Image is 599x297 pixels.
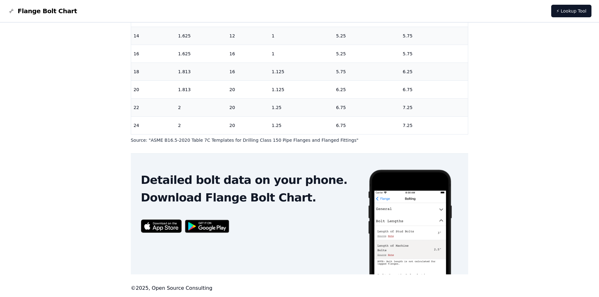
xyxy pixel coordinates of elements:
td: 7.25 [400,98,468,116]
td: 12 [227,27,269,45]
td: 7.25 [400,116,468,134]
td: 6.75 [334,116,400,134]
td: 6.25 [400,63,468,80]
td: 5.75 [400,27,468,45]
td: 2 [175,116,227,134]
td: 22 [131,98,176,116]
h2: Download Flange Bolt Chart. [141,191,358,204]
p: Source: " ASME B16.5-2020 Table 7C Templates for Drilling Class 150 Pipe Flanges and Flanged Fitt... [131,137,469,143]
a: ⚡ Lookup Tool [551,5,591,17]
td: 1.25 [269,116,334,134]
td: 16 [131,45,176,63]
a: Flange Bolt Chart LogoFlange Bolt Chart [8,7,77,15]
img: Flange Bolt Chart Logo [8,7,15,15]
td: 24 [131,116,176,134]
td: 20 [227,98,269,116]
td: 1 [269,45,334,63]
td: 16 [227,45,269,63]
td: 14 [131,27,176,45]
td: 1 [269,27,334,45]
td: 1.813 [175,80,227,98]
td: 1.25 [269,98,334,116]
td: 1.625 [175,27,227,45]
td: 16 [227,63,269,80]
td: 5.25 [334,27,400,45]
td: 20 [227,116,269,134]
td: 6.25 [334,80,400,98]
footer: © 2025 , Open Source Consulting [131,284,469,292]
td: 5.75 [400,45,468,63]
td: 1.625 [175,45,227,63]
span: Flange Bolt Chart [18,7,77,15]
h2: Detailed bolt data on your phone. [141,174,358,186]
td: 20 [131,80,176,98]
img: App Store badge for the Flange Bolt Chart app [141,219,182,233]
td: 6.75 [400,80,468,98]
img: Get it on Google Play [182,217,233,236]
td: 1.125 [269,80,334,98]
td: 1.813 [175,63,227,80]
td: 5.75 [334,63,400,80]
td: 2 [175,98,227,116]
td: 1.125 [269,63,334,80]
td: 6.75 [334,98,400,116]
td: 18 [131,63,176,80]
td: 5.25 [334,45,400,63]
td: 20 [227,80,269,98]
